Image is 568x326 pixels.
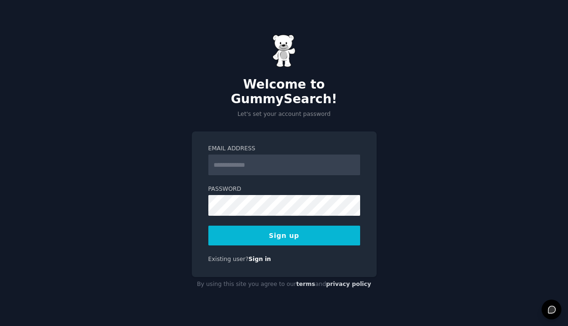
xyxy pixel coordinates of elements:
[326,281,371,287] a: privacy policy
[208,226,360,245] button: Sign up
[208,256,249,262] span: Existing user?
[192,77,377,107] h2: Welcome to GummySearch!
[208,185,360,194] label: Password
[208,145,360,153] label: Email Address
[272,34,296,67] img: Gummy Bear
[296,281,315,287] a: terms
[248,256,271,262] a: Sign in
[192,110,377,119] p: Let's set your account password
[192,277,377,292] div: By using this site you agree to our and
